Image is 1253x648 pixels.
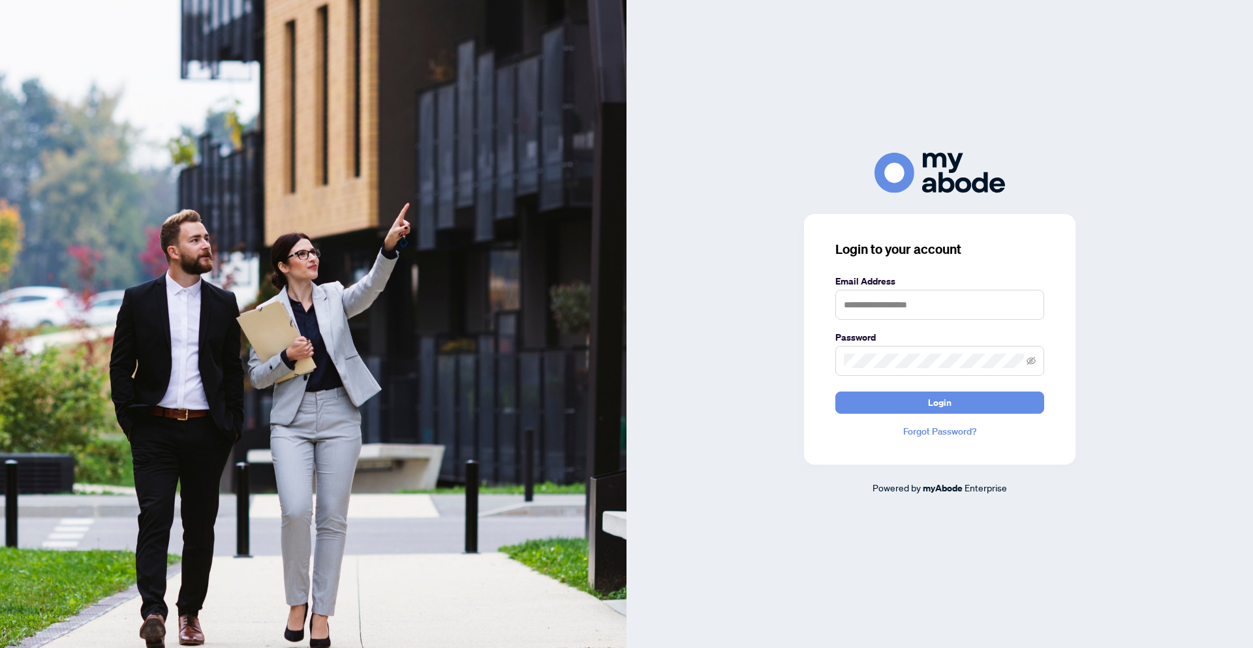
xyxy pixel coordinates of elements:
label: Email Address [835,274,1044,288]
span: Enterprise [965,482,1007,493]
a: Forgot Password? [835,424,1044,439]
span: Login [928,392,951,413]
span: eye-invisible [1027,356,1036,365]
h3: Login to your account [835,240,1044,258]
a: myAbode [923,481,963,495]
label: Password [835,330,1044,345]
img: ma-logo [874,153,1005,193]
button: Login [835,392,1044,414]
span: Powered by [873,482,921,493]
